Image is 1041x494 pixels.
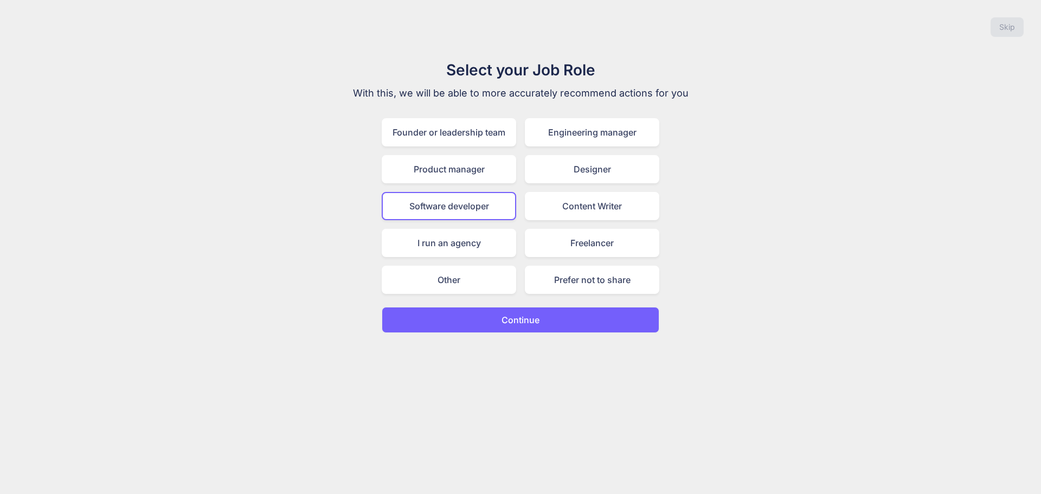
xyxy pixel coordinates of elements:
[382,229,516,257] div: I run an agency
[382,307,659,333] button: Continue
[338,59,703,81] h1: Select your Job Role
[525,118,659,146] div: Engineering manager
[525,266,659,294] div: Prefer not to share
[382,266,516,294] div: Other
[382,118,516,146] div: Founder or leadership team
[525,155,659,183] div: Designer
[525,192,659,220] div: Content Writer
[382,192,516,220] div: Software developer
[382,155,516,183] div: Product manager
[338,86,703,101] p: With this, we will be able to more accurately recommend actions for you
[525,229,659,257] div: Freelancer
[991,17,1024,37] button: Skip
[502,313,539,326] p: Continue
